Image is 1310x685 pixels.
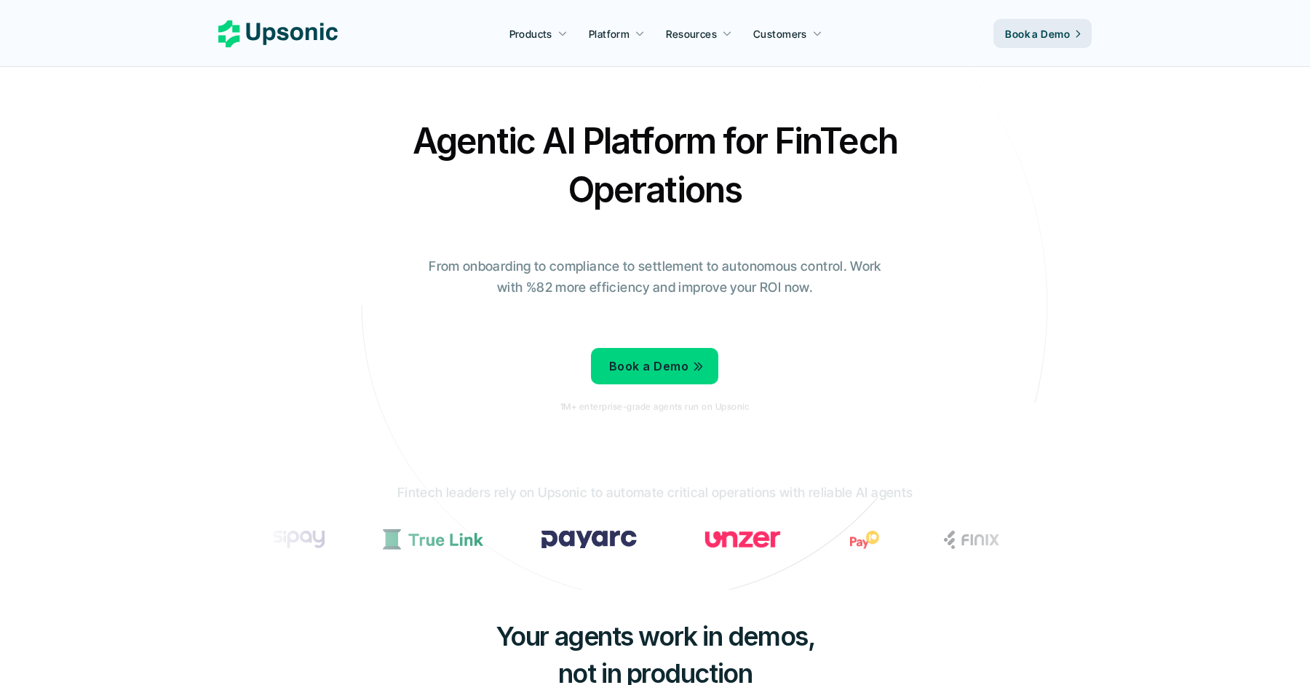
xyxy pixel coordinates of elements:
h2: Agentic AI Platform for FinTech Operations [400,116,910,214]
a: Products [501,20,576,47]
p: Platform [589,26,630,41]
p: 1M+ enterprise-grade agents run on Upsonic [560,402,749,412]
p: Book a Demo [1005,26,1070,41]
p: Fintech leaders rely on Upsonic to automate critical operations with reliable AI agents [397,483,913,504]
p: Book a Demo [609,356,688,377]
p: From onboarding to compliance to settlement to autonomous control. Work with %82 more efficiency ... [418,256,892,298]
p: Resources [666,26,717,41]
p: Products [509,26,552,41]
p: Customers [753,26,807,41]
a: Book a Demo [993,19,1092,48]
span: Your agents work in demos, [496,620,815,652]
a: Book a Demo [591,348,718,384]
